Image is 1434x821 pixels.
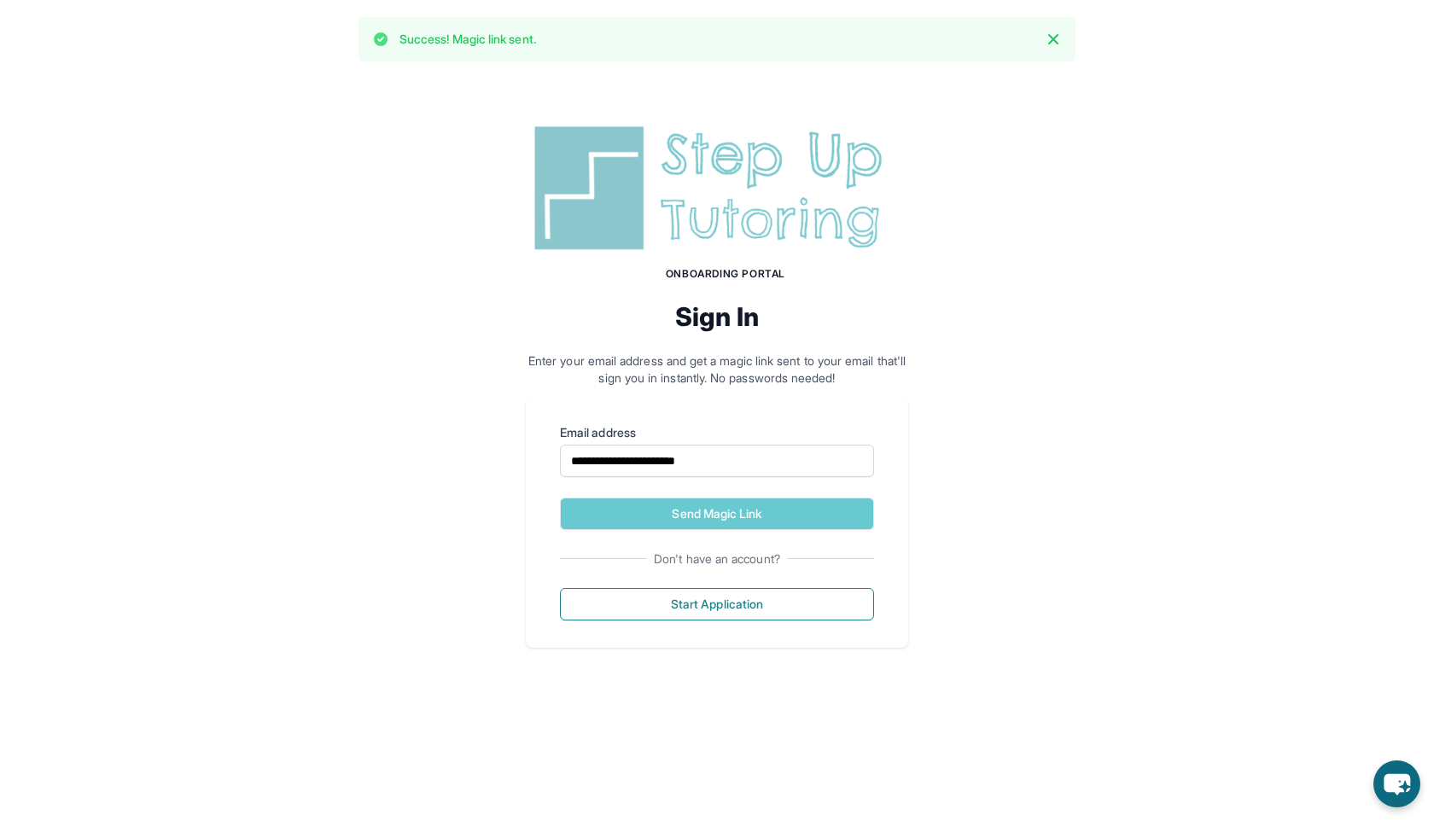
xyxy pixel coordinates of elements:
span: Don't have an account? [647,550,787,568]
button: Start Application [560,588,874,620]
label: Email address [560,424,874,441]
h1: Onboarding Portal [543,267,908,281]
p: Success! Magic link sent. [399,31,536,48]
img: Step Up Tutoring horizontal logo [526,119,908,257]
h2: Sign In [526,301,908,332]
button: chat-button [1373,760,1420,807]
p: Enter your email address and get a magic link sent to your email that'll sign you in instantly. N... [526,352,908,387]
button: Send Magic Link [560,498,874,530]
